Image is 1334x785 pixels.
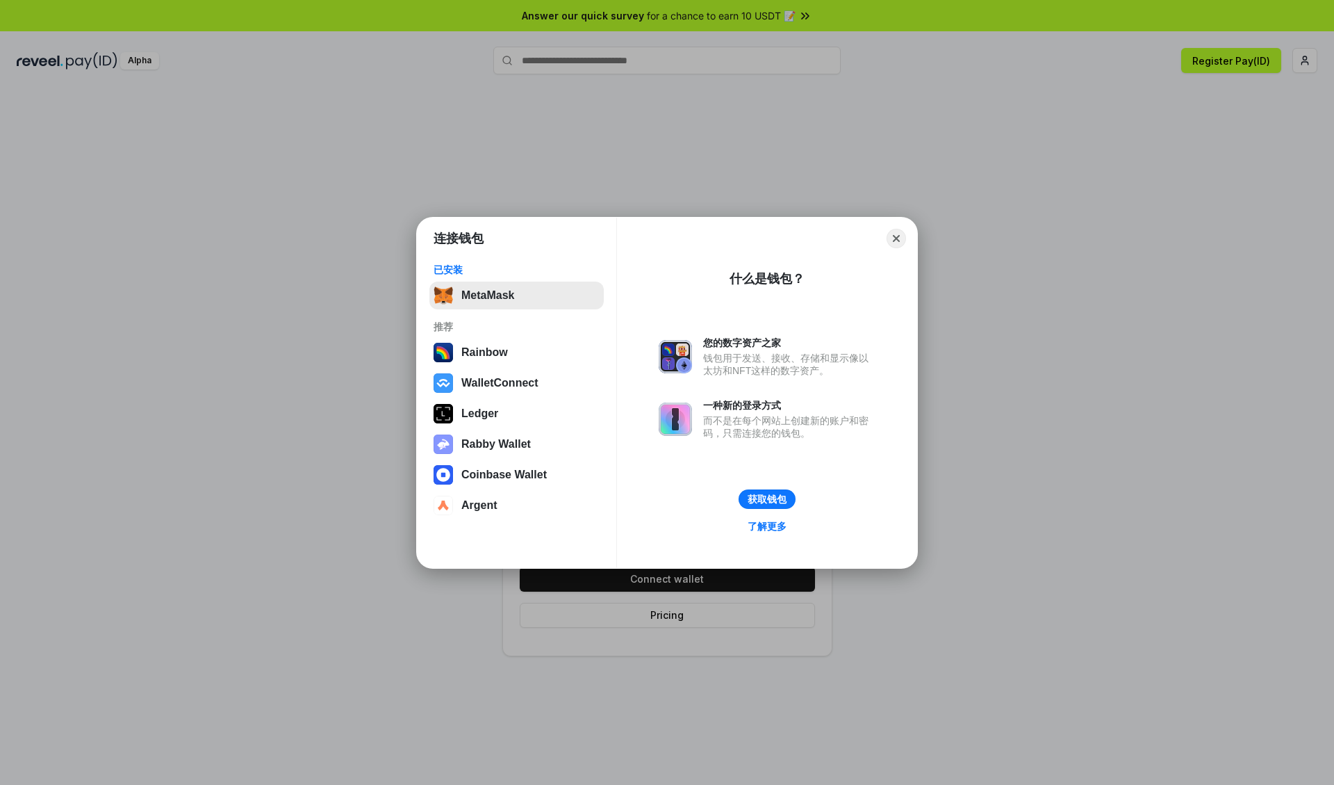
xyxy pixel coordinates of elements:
[887,229,906,248] button: Close
[461,377,538,389] div: WalletConnect
[434,435,453,454] img: svg+xml,%3Csvg%20xmlns%3D%22http%3A%2F%2Fwww.w3.org%2F2000%2Fsvg%22%20fill%3D%22none%22%20viewBox...
[739,489,796,509] button: 获取钱包
[434,343,453,362] img: svg+xml,%3Csvg%20width%3D%22120%22%20height%3D%22120%22%20viewBox%3D%220%200%20120%20120%22%20fil...
[461,499,497,512] div: Argent
[748,493,787,505] div: 获取钱包
[748,520,787,533] div: 了解更多
[461,346,508,359] div: Rainbow
[434,321,600,333] div: 推荐
[434,264,600,276] div: 已安装
[659,403,692,436] img: svg+xml,%3Csvg%20xmlns%3D%22http%3A%2F%2Fwww.w3.org%2F2000%2Fsvg%22%20fill%3D%22none%22%20viewBox...
[703,352,875,377] div: 钱包用于发送、接收、存储和显示像以太坊和NFT这样的数字资产。
[461,289,514,302] div: MetaMask
[461,407,498,420] div: Ledger
[461,469,547,481] div: Coinbase Wallet
[703,337,875,349] div: 您的数字资产之家
[659,340,692,373] img: svg+xml,%3Csvg%20xmlns%3D%22http%3A%2F%2Fwww.w3.org%2F2000%2Fsvg%22%20fill%3D%22none%22%20viewBox...
[429,369,604,397] button: WalletConnect
[429,339,604,366] button: Rainbow
[434,404,453,423] img: svg+xml,%3Csvg%20xmlns%3D%22http%3A%2F%2Fwww.w3.org%2F2000%2Fsvg%22%20width%3D%2228%22%20height%3...
[434,373,453,393] img: svg+xml,%3Csvg%20width%3D%2228%22%20height%3D%2228%22%20viewBox%3D%220%200%2028%2028%22%20fill%3D...
[434,496,453,515] img: svg+xml,%3Csvg%20width%3D%2228%22%20height%3D%2228%22%20viewBox%3D%220%200%2028%2028%22%20fill%3D...
[434,465,453,485] img: svg+xml,%3Csvg%20width%3D%2228%22%20height%3D%2228%22%20viewBox%3D%220%200%2028%2028%22%20fill%3D...
[429,282,604,309] button: MetaMask
[703,399,875,412] div: 一种新的登录方式
[730,270,805,287] div: 什么是钱包？
[429,492,604,519] button: Argent
[434,286,453,305] img: svg+xml,%3Csvg%20fill%3D%22none%22%20height%3D%2233%22%20viewBox%3D%220%200%2035%2033%22%20width%...
[429,461,604,489] button: Coinbase Wallet
[703,414,875,439] div: 而不是在每个网站上创建新的账户和密码，只需连接您的钱包。
[461,438,531,451] div: Rabby Wallet
[429,430,604,458] button: Rabby Wallet
[434,230,484,247] h1: 连接钱包
[429,400,604,428] button: Ledger
[739,517,795,535] a: 了解更多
